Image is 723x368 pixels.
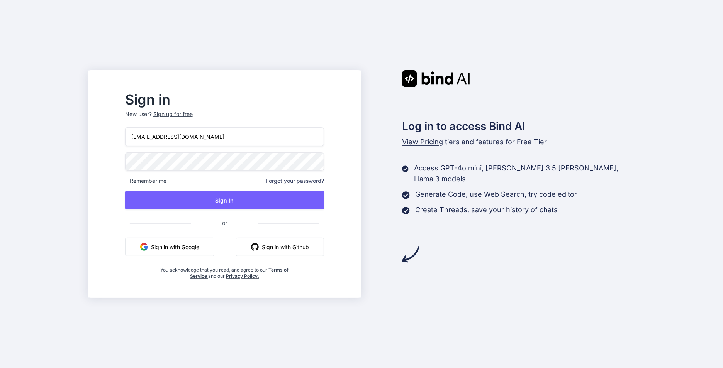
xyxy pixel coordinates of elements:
span: or [191,213,258,232]
img: arrow [402,246,419,263]
img: github [251,243,259,251]
img: google [140,243,148,251]
p: Generate Code, use Web Search, try code editor [415,189,577,200]
a: Privacy Policy. [226,273,259,279]
h2: Sign in [125,93,324,106]
div: Sign up for free [153,110,193,118]
span: View Pricing [402,138,443,146]
input: Login or Email [125,127,324,146]
p: Create Threads, save your history of chats [415,204,558,215]
button: Sign in with Github [236,238,324,256]
span: Remember me [125,177,166,185]
span: Forgot your password? [266,177,324,185]
button: Sign In [125,191,324,209]
a: Terms of Service [190,267,289,279]
div: You acknowledge that you read, and agree to our and our [158,262,291,279]
p: tiers and features for Free Tier [402,137,635,147]
p: Access GPT-4o mini, [PERSON_NAME] 3.5 [PERSON_NAME], Llama 3 models [414,163,635,184]
p: New user? [125,110,324,127]
img: Bind AI logo [402,70,470,87]
h2: Log in to access Bind AI [402,118,635,134]
button: Sign in with Google [125,238,214,256]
